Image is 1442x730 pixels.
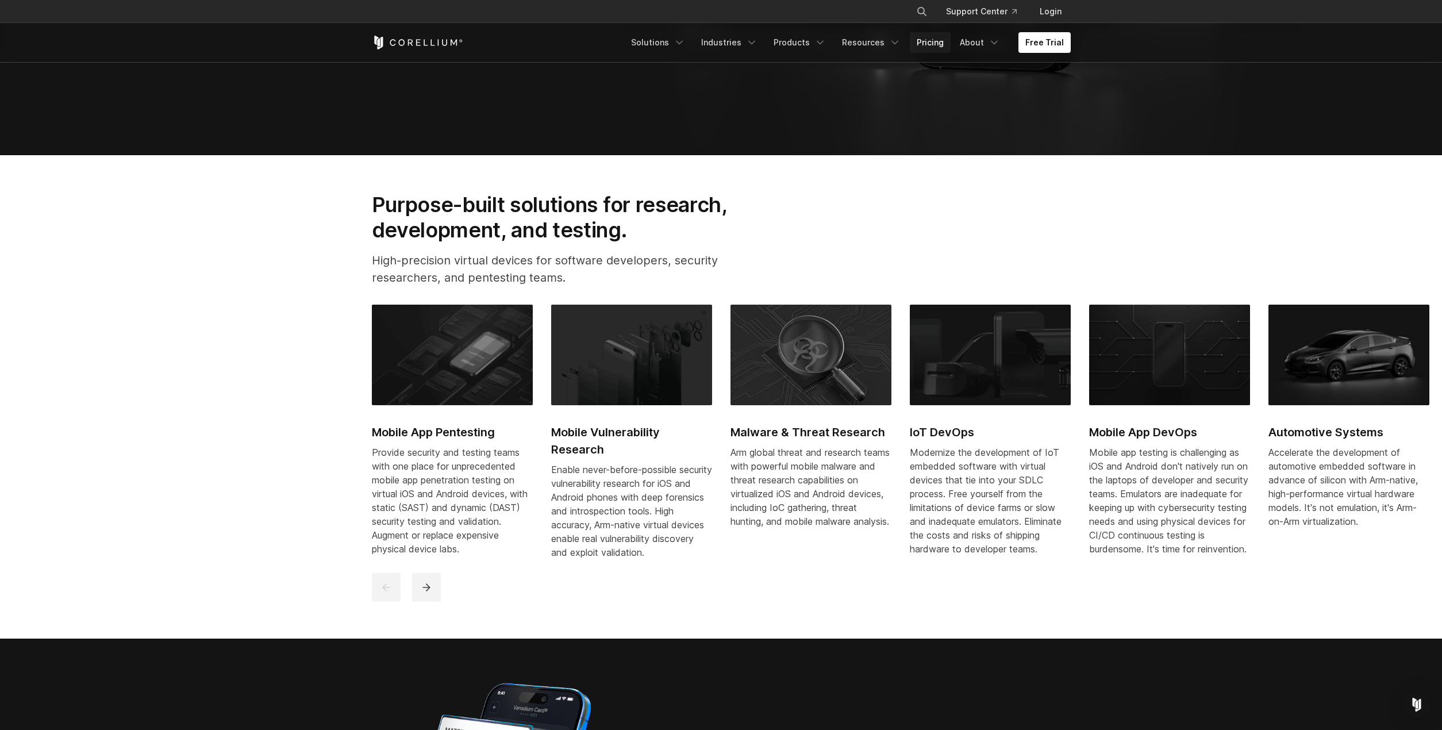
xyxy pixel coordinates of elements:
a: About [953,32,1007,53]
p: Accelerate the development of automotive embedded software in advance of silicon with Arm-native,... [1268,445,1429,528]
a: Solutions [624,32,692,53]
a: Login [1030,1,1071,22]
button: next [412,573,441,602]
h2: Malware & Threat Research [730,424,891,441]
img: Mobile App Pentesting [372,305,533,405]
button: Search [912,1,932,22]
div: Provide security and testing teams with one place for unprecedented mobile app penetration testin... [372,445,533,556]
a: Industries [694,32,764,53]
img: Automotive Systems [1268,305,1429,405]
div: Enable never-before-possible security vulnerability research for iOS and Android phones with deep... [551,463,712,559]
h2: Mobile Vulnerability Research [551,424,712,458]
img: IoT DevOps [910,305,1071,405]
a: Pricing [910,32,951,53]
h2: Mobile App Pentesting [372,424,533,441]
div: Modernize the development of IoT embedded software with virtual devices that tie into your SDLC p... [910,445,1071,556]
div: Arm global threat and research teams with powerful mobile malware and threat research capabilitie... [730,445,891,528]
img: Mobile Vulnerability Research [551,305,712,405]
a: Malware & Threat Research Malware & Threat Research Arm global threat and research teams with pow... [730,305,891,541]
p: High-precision virtual devices for software developers, security researchers, and pentesting teams. [372,252,764,286]
h2: Purpose-built solutions for research, development, and testing. [372,192,764,243]
h2: IoT DevOps [910,424,1071,441]
a: Resources [835,32,908,53]
div: Navigation Menu [624,32,1071,53]
a: Corellium Home [372,36,463,49]
div: Navigation Menu [902,1,1071,22]
button: previous [372,573,401,602]
h2: Mobile App DevOps [1089,424,1250,441]
a: Mobile Vulnerability Research Mobile Vulnerability Research Enable never-before-possible security... [551,305,712,573]
a: Mobile App Pentesting Mobile App Pentesting Provide security and testing teams with one place for... [372,305,533,569]
div: Open Intercom Messenger [1403,691,1431,719]
a: IoT DevOps IoT DevOps Modernize the development of IoT embedded software with virtual devices tha... [910,305,1071,569]
a: Support Center [937,1,1026,22]
img: Malware & Threat Research [730,305,891,405]
a: Free Trial [1018,32,1071,53]
img: Mobile App DevOps [1089,305,1250,405]
a: Products [767,32,833,53]
div: Mobile app testing is challenging as iOS and Android don't natively run on the laptops of develop... [1089,445,1250,556]
h2: Automotive Systems [1268,424,1429,441]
